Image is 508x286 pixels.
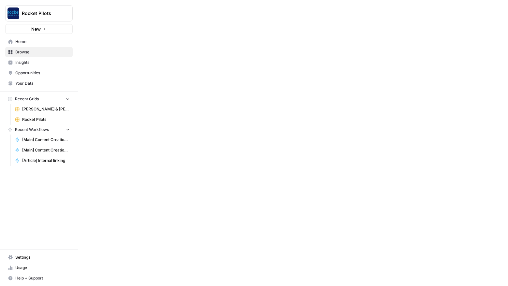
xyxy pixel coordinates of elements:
img: Rocket Pilots Logo [7,7,19,19]
a: Usage [5,263,73,273]
span: [Main] Content Creation Article [22,137,70,143]
a: [Article] Internal linking [12,155,73,166]
span: Rocket Pilots [22,117,70,122]
a: [Main] Content Creation Article [12,135,73,145]
button: Recent Grids [5,94,73,104]
a: Browse [5,47,73,57]
span: Settings [15,254,70,260]
span: Usage [15,265,70,271]
a: [Main] Content Creation Brief [12,145,73,155]
span: Help + Support [15,275,70,281]
span: [PERSON_NAME] & [PERSON_NAME] [US_STATE] Car Accident Lawyers [22,106,70,112]
a: Opportunities [5,68,73,78]
button: Help + Support [5,273,73,283]
span: [Article] Internal linking [22,158,70,164]
span: Opportunities [15,70,70,76]
a: Your Data [5,78,73,89]
span: Insights [15,60,70,65]
span: Browse [15,49,70,55]
span: Your Data [15,80,70,86]
span: Rocket Pilots [22,10,61,17]
button: Workspace: Rocket Pilots [5,5,73,21]
a: Settings [5,252,73,263]
span: Home [15,39,70,45]
a: Rocket Pilots [12,114,73,125]
a: [PERSON_NAME] & [PERSON_NAME] [US_STATE] Car Accident Lawyers [12,104,73,114]
span: Recent Workflows [15,127,49,133]
span: New [31,26,41,32]
span: Recent Grids [15,96,39,102]
span: [Main] Content Creation Brief [22,147,70,153]
button: New [5,24,73,34]
a: Home [5,36,73,47]
a: Insights [5,57,73,68]
button: Recent Workflows [5,125,73,135]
